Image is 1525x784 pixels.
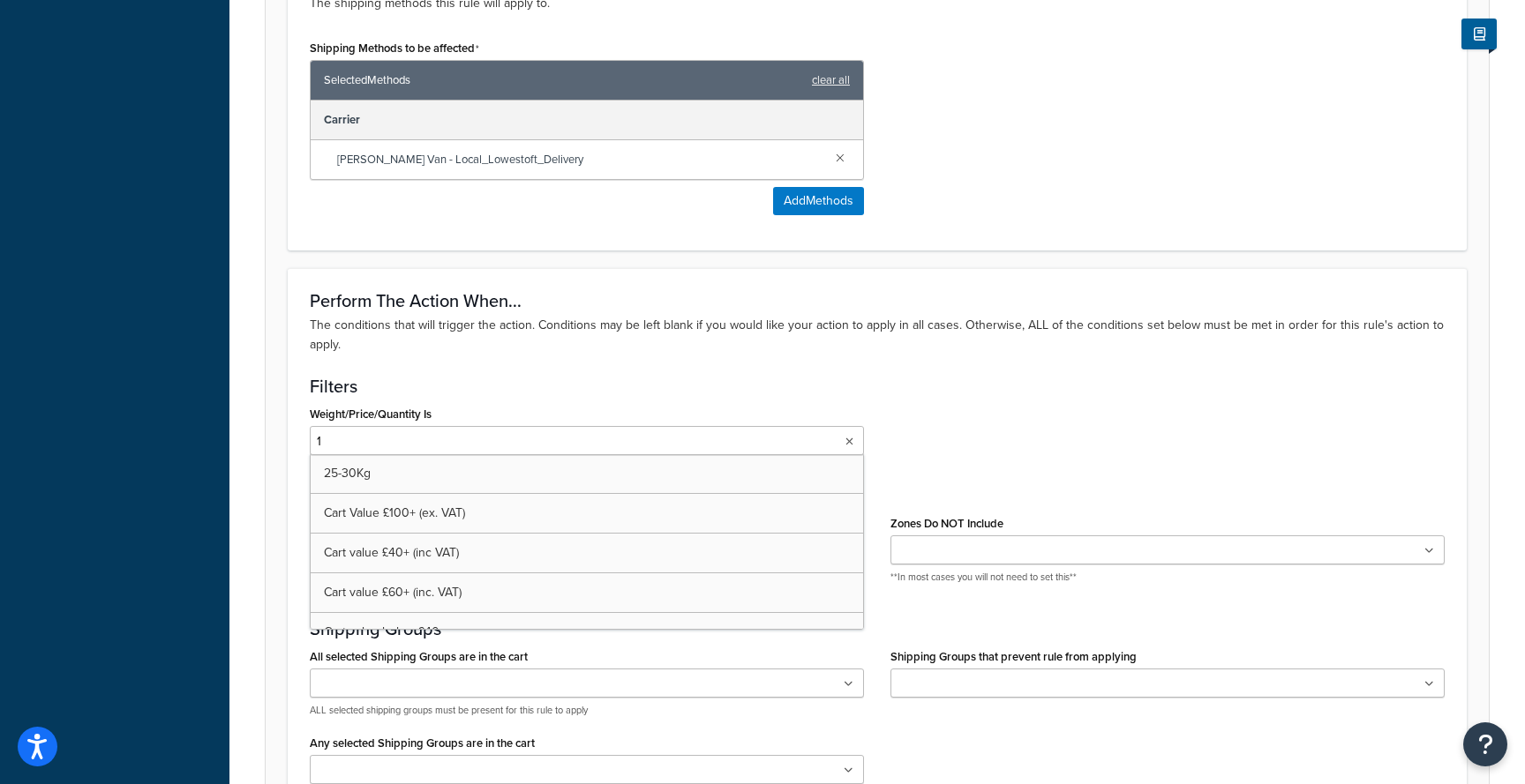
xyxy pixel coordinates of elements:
p: ALL selected shipping groups must be present for this rule to apply [310,704,864,717]
h3: Perform The Action When... [310,291,1445,310]
button: AddMethods [773,187,864,215]
label: Shipping Methods to be affected [310,41,479,56]
span: Cart Value £100+ (ex. VAT) [324,504,465,522]
label: Weight/Price/Quantity Is [310,407,432,421]
p: **In most cases you will not need to set this** [890,571,1445,584]
h3: Filters [310,377,1445,396]
label: Shipping Groups that prevent rule from applying [890,650,1137,663]
a: Cart value £60+ (inc. VAT) [311,573,863,612]
span: Cart value £60+ (inc. VAT) [324,583,462,601]
div: Carrier [311,101,863,140]
a: Cart value £40+ (inc VAT) [311,534,863,572]
label: Any selected Shipping Groups are in the cart [310,736,535,750]
p: The conditions that will trigger the action. Conditions may be left blank if you would like your ... [310,316,1445,355]
a: Cart value below £40 [311,613,863,652]
label: All selected Shipping Groups are in the cart [310,650,528,663]
span: Cart value £40+ (inc VAT) [324,543,459,562]
a: clear all [812,68,850,93]
h3: Shipping Groups [310,619,1445,638]
a: 25-30Kg [311,454,863,493]
span: Selected Methods [324,68,803,93]
span: [PERSON_NAME] Van - Local_Lowestoft_Delivery [337,147,822,172]
button: Show Help Docs [1461,19,1497,49]
a: Cart Value £100+ (ex. VAT) [311,494,863,533]
button: Open Resource Center [1463,722,1507,766]
span: Cart value below £40 [324,623,439,641]
label: Zones Do NOT Include [890,517,1003,530]
span: 25-30Kg [324,464,371,482]
h3: Shipping Zones [310,486,1445,505]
